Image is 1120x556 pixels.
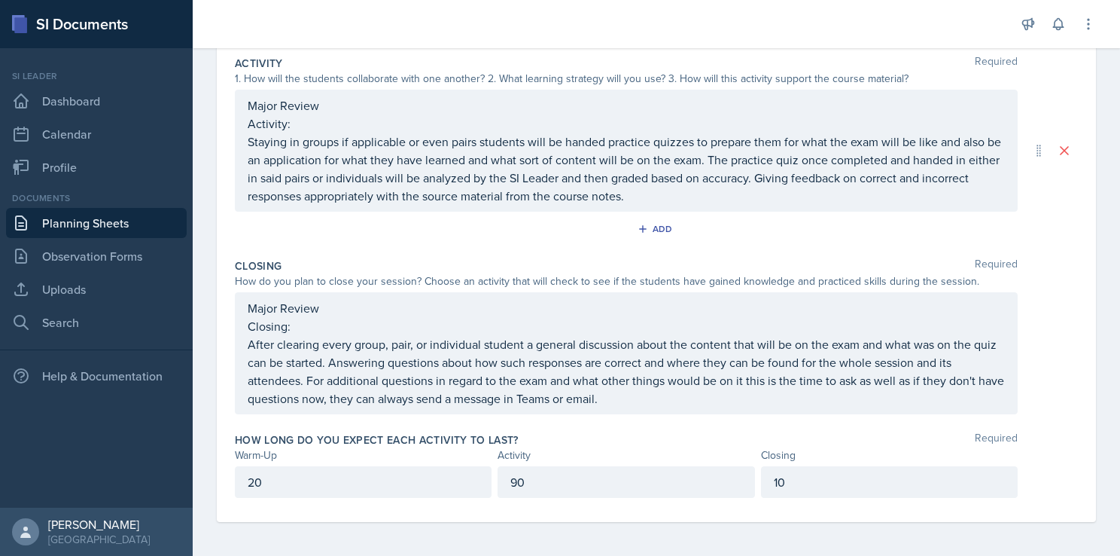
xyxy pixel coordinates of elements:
[6,274,187,304] a: Uploads
[641,223,673,235] div: Add
[248,317,1005,335] p: Closing:
[235,273,1018,289] div: How do you plan to close your session? Choose an activity that will check to see if the students ...
[6,86,187,116] a: Dashboard
[632,218,681,240] button: Add
[510,473,741,491] p: 90
[235,432,519,448] label: How long do you expect each activity to last?
[248,299,1005,317] p: Major Review
[235,71,1018,87] div: 1. How will the students collaborate with one another? 2. What learning strategy will you use? 3....
[6,191,187,205] div: Documents
[774,473,1005,491] p: 10
[48,517,150,532] div: [PERSON_NAME]
[6,361,187,391] div: Help & Documentation
[248,133,1005,205] p: Staying in groups if applicable or even pairs students will be handed practice quizzes to prepare...
[498,448,754,463] div: Activity
[6,307,187,338] a: Search
[248,96,1005,115] p: Major Review
[6,152,187,182] a: Profile
[235,56,283,71] label: Activity
[6,208,187,238] a: Planning Sheets
[248,335,1005,408] p: After clearing every group, pair, or individual student a general discussion about the content th...
[235,448,492,463] div: Warm-Up
[48,532,150,547] div: [GEOGRAPHIC_DATA]
[248,115,1005,133] p: Activity:
[975,258,1018,273] span: Required
[975,432,1018,448] span: Required
[6,69,187,83] div: Si leader
[248,473,479,491] p: 20
[235,258,282,273] label: Closing
[6,241,187,271] a: Observation Forms
[6,119,187,149] a: Calendar
[761,448,1018,463] div: Closing
[975,56,1018,71] span: Required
